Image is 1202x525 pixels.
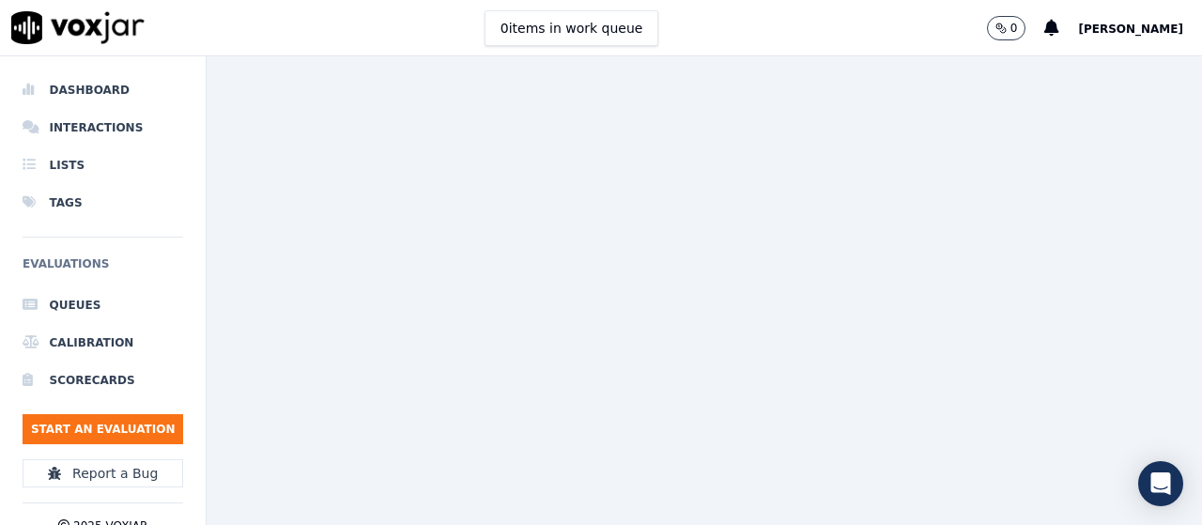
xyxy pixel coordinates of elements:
[11,11,145,44] img: voxjar logo
[23,414,183,444] button: Start an Evaluation
[23,184,183,222] a: Tags
[1138,461,1183,506] div: Open Intercom Messenger
[987,16,1026,40] button: 0
[23,459,183,487] button: Report a Bug
[23,253,183,286] h6: Evaluations
[1010,21,1018,36] p: 0
[23,109,183,147] a: Interactions
[987,16,1045,40] button: 0
[23,324,183,362] a: Calibration
[23,147,183,184] a: Lists
[23,286,183,324] a: Queues
[23,362,183,399] a: Scorecards
[1078,17,1202,39] button: [PERSON_NAME]
[485,10,659,46] button: 0items in work queue
[1078,23,1183,36] span: [PERSON_NAME]
[23,71,183,109] a: Dashboard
